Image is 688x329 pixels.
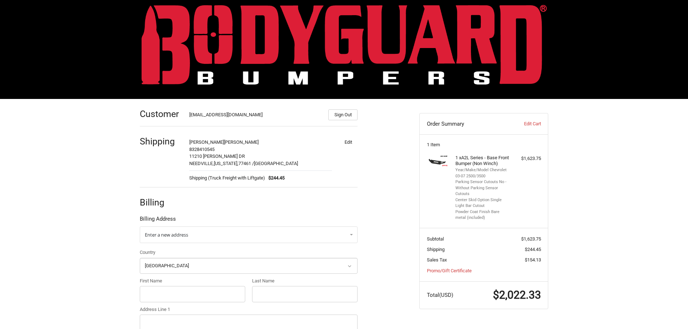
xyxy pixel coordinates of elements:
[328,109,358,120] button: Sign Out
[455,209,511,221] li: Powder Coat Finish Bare metal (included)
[140,226,358,243] a: Enter or select a different address
[525,257,541,263] span: $154.13
[189,153,245,159] span: 11210 [PERSON_NAME] DR
[189,174,265,182] span: Shipping (Truck Freight with Liftgate)
[189,147,215,152] span: 8328410545
[145,231,188,238] span: Enter a new address
[455,167,511,179] li: Year/Make/Model Chevrolet 03-07 2500/3500
[224,139,259,145] span: [PERSON_NAME]
[505,120,541,127] a: Edit Cart
[214,161,238,166] span: [US_STATE],
[427,268,472,273] a: Promo/Gift Certificate
[254,161,298,166] span: [GEOGRAPHIC_DATA]
[140,197,182,208] h2: Billing
[521,236,541,242] span: $1,623.75
[238,161,254,166] span: 77461 /
[140,136,182,147] h2: Shipping
[140,277,245,285] label: First Name
[252,277,358,285] label: Last Name
[427,120,505,127] h3: Order Summary
[455,155,511,167] h4: 1 x A2L Series - Base Front Bumper (Non Winch)
[652,294,688,329] iframe: Chat Widget
[339,137,358,147] button: Edit
[427,236,444,242] span: Subtotal
[427,142,541,148] h3: 1 Item
[427,292,453,298] span: Total (USD)
[493,289,541,301] span: $2,022.33
[427,247,445,252] span: Shipping
[140,306,358,313] label: Address Line 1
[455,179,511,197] li: Parking Sensor Cutouts No - Without Parking Sensor Cutouts
[265,174,285,182] span: $244.45
[427,257,447,263] span: Sales Tax
[189,139,224,145] span: [PERSON_NAME]
[189,161,214,166] span: NEEDVILLE,
[512,155,541,162] div: $1,623.75
[140,249,358,256] label: Country
[189,111,321,120] div: [EMAIL_ADDRESS][DOMAIN_NAME]
[142,5,547,85] img: BODYGUARD BUMPERS
[140,108,182,120] h2: Customer
[140,215,176,226] legend: Billing Address
[525,247,541,252] span: $244.45
[455,197,511,209] li: Center Skid Option Single Light Bar Cutout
